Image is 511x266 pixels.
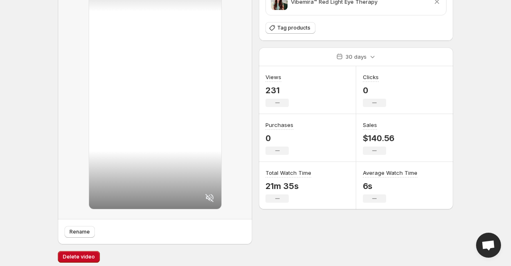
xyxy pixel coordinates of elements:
[363,181,417,191] p: 6s
[69,229,90,235] span: Rename
[63,254,95,260] span: Delete video
[363,85,386,95] p: 0
[265,73,281,81] h3: Views
[58,251,100,263] button: Delete video
[265,85,289,95] p: 231
[265,181,311,191] p: 21m 35s
[265,169,311,177] h3: Total Watch Time
[363,169,417,177] h3: Average Watch Time
[363,133,395,143] p: $140.56
[265,22,315,34] button: Tag products
[345,52,367,61] p: 30 days
[265,121,293,129] h3: Purchases
[64,226,95,238] button: Rename
[265,133,293,143] p: 0
[476,233,501,258] div: Open chat
[277,25,310,31] span: Tag products
[363,73,379,81] h3: Clicks
[363,121,377,129] h3: Sales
